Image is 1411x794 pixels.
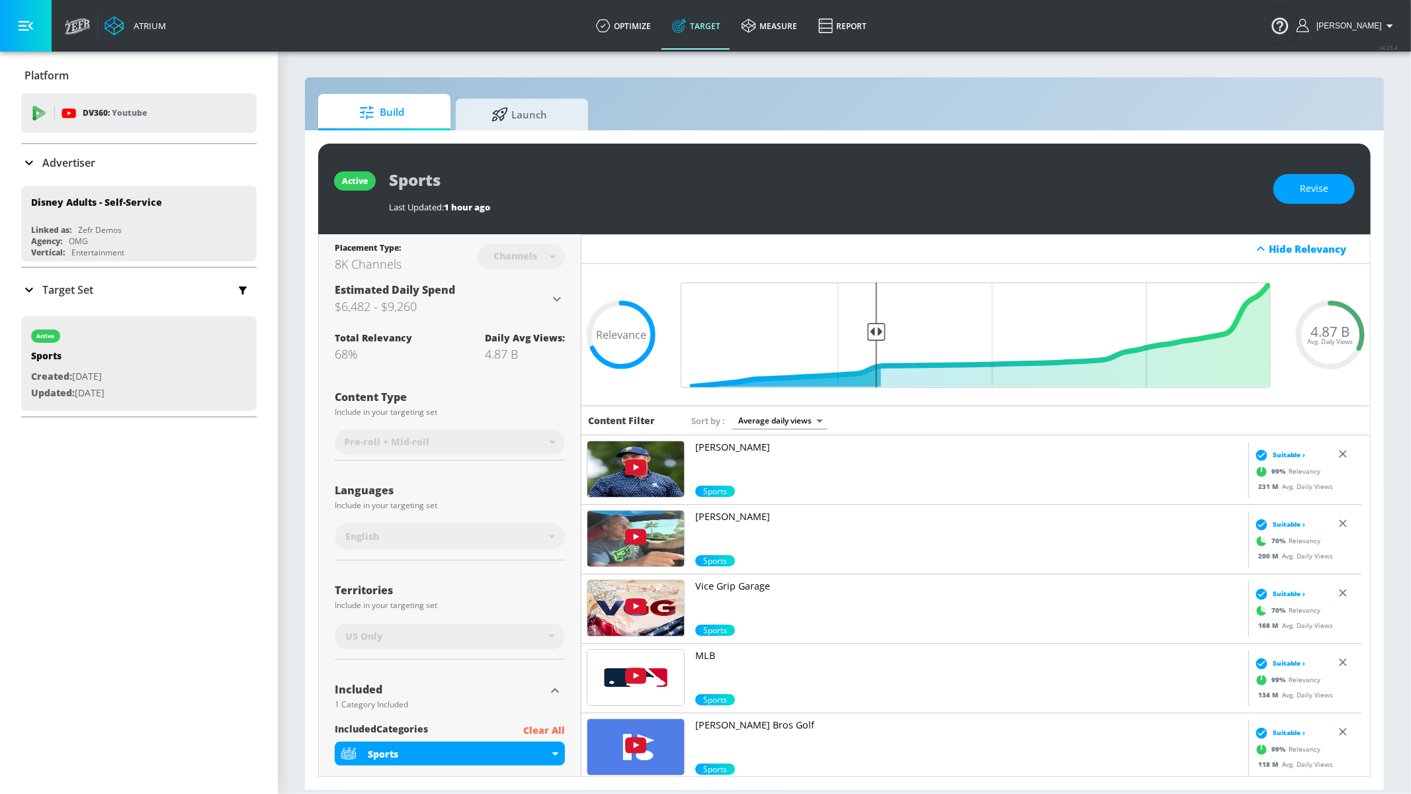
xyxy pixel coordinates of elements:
[695,719,1243,764] a: [PERSON_NAME] Bros Golf
[695,764,735,775] div: 99.0%
[1252,518,1305,531] div: Suitable ›
[344,435,429,449] span: Pre-roll + Mid-roll
[808,2,877,50] a: Report
[1297,18,1398,34] button: [PERSON_NAME]
[469,99,570,130] span: Launch
[732,412,828,429] div: Average daily views
[1379,44,1398,51] span: v 4.25.4
[21,144,257,181] div: Advertiser
[695,555,735,566] div: 70.0%
[105,16,166,36] a: Atrium
[1273,450,1305,460] span: Suitable ›
[31,349,105,369] div: Sports
[587,580,684,636] img: UUsfu-jdkX2_v2t3_igVQebg
[31,386,75,399] span: Updated:
[487,250,544,261] div: Channels
[128,20,166,32] div: Atrium
[588,414,655,427] h6: Content Filter
[78,224,122,236] div: Zefr Demos
[695,441,1243,486] a: [PERSON_NAME]
[695,510,1243,523] p: [PERSON_NAME]
[1252,588,1305,601] div: Suitable ›
[112,106,147,120] p: Youtube
[1252,760,1333,770] div: Avg. Daily Views
[335,256,402,272] div: 8K Channels
[523,723,565,739] p: Clear All
[1258,551,1282,560] span: 200 M
[335,408,565,416] div: Include in your targeting set
[444,201,490,213] span: 1 hour ago
[695,625,735,636] span: Sports
[1252,482,1333,492] div: Avg. Daily Views
[587,511,684,566] img: UUh8f8vssLddD2PbnU3Ag_Bw
[731,2,808,50] a: measure
[596,330,646,340] span: Relevance
[1252,657,1305,670] div: Suitable ›
[1273,174,1355,204] button: Revise
[695,719,1243,732] p: [PERSON_NAME] Bros Golf
[695,580,1243,593] p: Vice Grip Garage
[342,175,368,187] div: active
[1252,690,1333,700] div: Avg. Daily Views
[695,649,1243,662] p: MLB
[695,649,1243,694] a: MLB
[345,630,383,643] span: US Only
[1269,242,1363,255] div: Hide Relevancy
[695,555,735,566] span: Sports
[335,331,412,344] div: Total Relevancy
[1252,670,1320,690] div: Relevancy
[1271,605,1289,615] span: 70 %
[695,625,735,636] div: 70.0%
[37,333,55,339] div: active
[695,486,735,497] div: 99.0%
[1271,466,1289,476] span: 99 %
[335,585,565,595] div: Territories
[335,242,402,256] div: Placement Type:
[1273,728,1305,738] span: Suitable ›
[24,68,69,83] p: Platform
[335,701,545,709] div: 1 Category Included
[335,346,412,362] div: 68%
[1300,181,1328,197] span: Revise
[587,719,684,775] img: UUdCxaD8rWfAj12rloIYS6jQ
[1258,482,1282,491] span: 231 M
[1258,690,1282,699] span: 134 M
[485,331,565,344] div: Daily Avg Views:
[695,694,735,705] span: Sports
[695,764,735,775] span: Sports
[1252,727,1305,740] div: Suitable ›
[695,441,1243,454] p: [PERSON_NAME]
[695,486,735,497] span: Sports
[1258,760,1282,769] span: 118 M
[21,316,257,411] div: activeSportsCreated:[DATE]Updated:[DATE]
[587,650,684,705] img: UUoLrcjPV5PbUrUyXq5mjc_A
[335,723,428,739] span: included Categories
[389,201,1260,213] div: Last Updated:
[83,106,147,120] p: DV360:
[335,392,565,402] div: Content Type
[31,196,162,208] div: Disney Adults - Self-Service
[587,441,684,497] img: UUCxF55adGXOscJ3L8qdKnrQ
[585,2,662,50] a: optimize
[42,283,93,297] p: Target Set
[21,186,257,261] div: Disney Adults - Self-ServiceLinked as:Zefr DemosAgency:OMGVertical:Entertainment
[1271,675,1289,685] span: 99 %
[31,236,62,247] div: Agency:
[31,370,72,382] span: Created:
[1273,519,1305,529] span: Suitable ›
[31,369,105,385] p: [DATE]
[1252,601,1320,621] div: Relevancy
[335,297,549,316] h3: $6,482 - $9,260
[335,684,545,695] div: Included
[1252,551,1333,561] div: Avg. Daily Views
[1311,21,1382,30] span: login as: jake.nilson@zefr.com
[21,57,257,94] div: Platform
[31,247,65,258] div: Vertical:
[1273,589,1305,599] span: Suitable ›
[335,283,455,297] span: Estimated Daily Spend
[1311,325,1350,339] span: 4.87 B
[1271,744,1289,754] span: 99 %
[662,2,731,50] a: Target
[695,510,1243,555] a: [PERSON_NAME]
